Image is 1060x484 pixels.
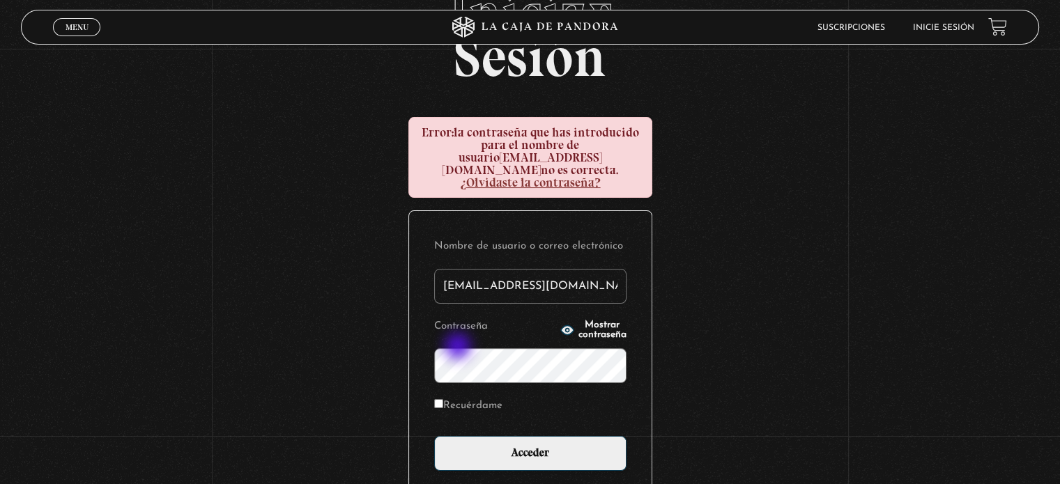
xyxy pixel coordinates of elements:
[66,23,89,31] span: Menu
[434,396,502,417] label: Recuérdame
[560,320,627,340] button: Mostrar contraseña
[460,175,601,190] a: ¿Olvidaste la contraseña?
[578,320,627,340] span: Mostrar contraseña
[408,117,652,198] div: la contraseña que has introducido para el nombre de usuario no es correcta.
[913,24,974,32] a: Inicie sesión
[988,17,1007,36] a: View your shopping cart
[61,35,93,45] span: Cerrar
[434,436,627,471] input: Acceder
[434,399,443,408] input: Recuérdame
[434,236,627,258] label: Nombre de usuario o correo electrónico
[443,150,602,178] strong: [EMAIL_ADDRESS][DOMAIN_NAME]
[817,24,885,32] a: Suscripciones
[434,316,556,338] label: Contraseña
[422,125,454,140] strong: Error:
